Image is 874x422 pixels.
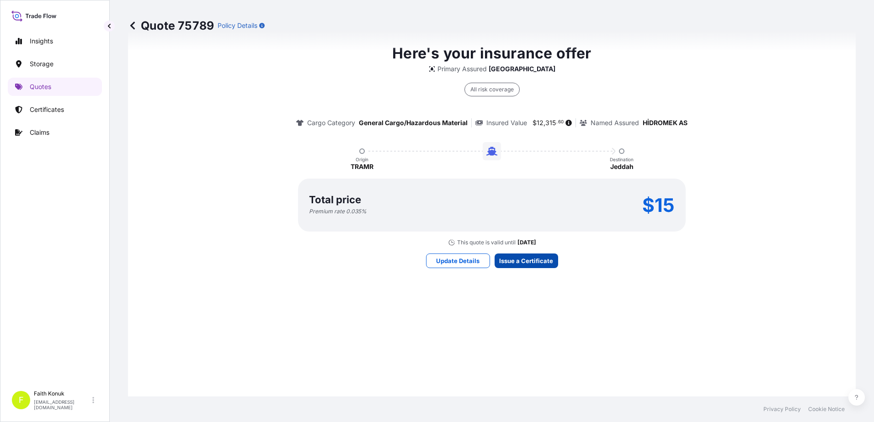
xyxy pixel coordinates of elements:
[19,396,24,405] span: F
[457,239,516,246] p: This quote is valid until
[533,120,537,126] span: $
[128,18,214,33] p: Quote 75789
[545,120,556,126] span: 315
[30,105,64,114] p: Certificates
[218,21,257,30] p: Policy Details
[591,118,639,127] p: Named Assured
[309,195,361,204] p: Total price
[356,157,368,162] p: Origin
[437,64,487,74] p: Primary Assured
[610,162,634,171] p: Jeddah
[359,118,468,127] p: General Cargo/Hazardous Material
[8,32,102,50] a: Insights
[808,406,845,413] a: Cookie Notice
[486,118,527,127] p: Insured Value
[392,42,591,64] p: Here's your insurance offer
[464,83,520,96] div: All risk coverage
[309,208,367,215] span: Premium rate 0.035 %
[30,128,49,137] p: Claims
[544,120,545,126] span: ,
[763,406,801,413] a: Privacy Policy
[34,399,91,410] p: [EMAIL_ADDRESS][DOMAIN_NAME]
[30,59,53,69] p: Storage
[307,118,355,127] p: Cargo Category
[556,121,558,124] span: .
[8,100,102,119] a: Certificates
[426,253,490,268] button: Update Details
[8,55,102,73] a: Storage
[643,118,687,127] p: HİDROMEK AS
[8,78,102,96] a: Quotes
[30,82,51,91] p: Quotes
[436,256,480,265] p: Update Details
[517,239,536,246] p: [DATE]
[495,253,558,268] button: Issue a Certificate
[34,390,91,397] p: Faith Konuk
[537,120,544,126] span: 12
[30,37,53,46] p: Insights
[610,157,634,162] p: Destination
[8,123,102,142] a: Claims
[499,256,553,265] p: Issue a Certificate
[642,198,675,212] p: $15
[558,121,564,124] span: 60
[351,162,373,171] p: TRAMR
[489,64,555,74] p: [GEOGRAPHIC_DATA]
